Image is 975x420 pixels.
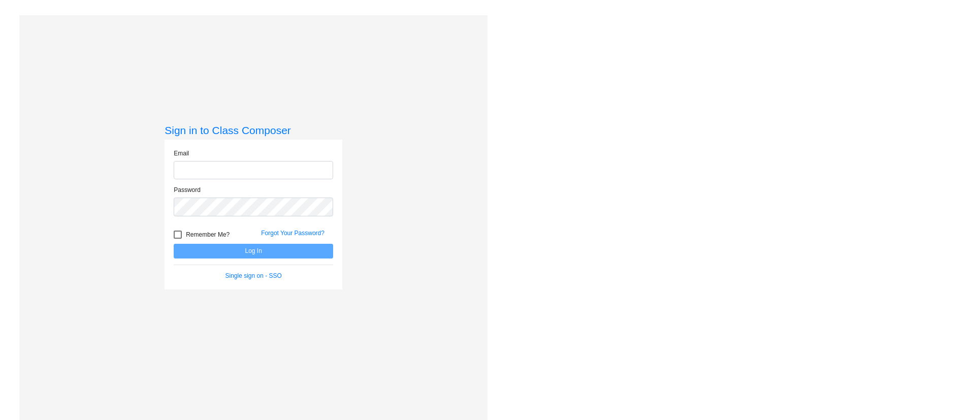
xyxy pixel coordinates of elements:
button: Log In [174,244,333,259]
label: Email [174,149,189,158]
a: Forgot Your Password? [261,230,324,237]
label: Password [174,185,201,195]
a: Single sign on - SSO [225,272,282,279]
h3: Sign in to Class Composer [165,124,342,137]
span: Remember Me? [186,229,230,241]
